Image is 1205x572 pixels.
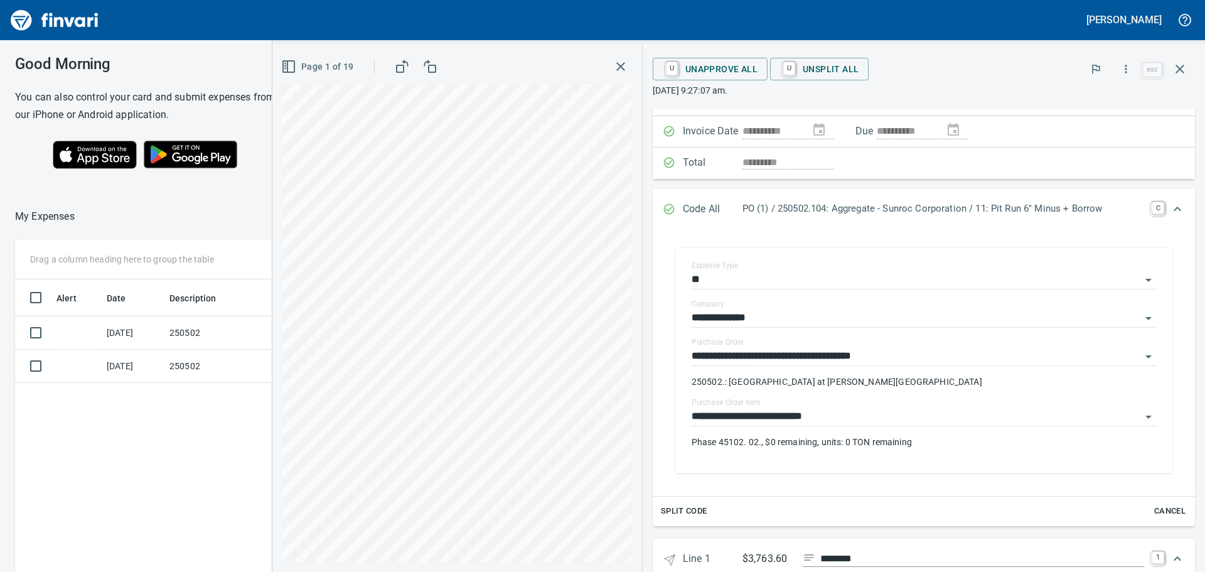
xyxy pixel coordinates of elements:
label: Purchase Order Item [692,399,760,406]
h5: [PERSON_NAME] [1086,13,1162,26]
button: UUnsplit All [770,58,869,80]
button: Open [1140,408,1157,426]
img: Finvari [8,5,102,35]
span: Close invoice [1140,54,1195,84]
button: Open [1140,271,1157,289]
button: Open [1140,310,1157,327]
a: U [666,62,678,75]
td: [DATE] [102,350,164,383]
span: Alert [56,291,77,306]
span: Unapprove All [663,58,758,80]
img: Download on the App Store [53,141,137,169]
a: C [1152,202,1164,214]
button: UUnapprove All [653,58,768,80]
a: esc [1143,63,1162,77]
h6: You can also control your card and submit expenses from our iPhone or Android application. [15,89,282,124]
span: Date [107,291,142,306]
p: My Expenses [15,209,75,224]
button: More [1112,55,1140,83]
td: 250502 [164,316,277,350]
p: PO (1) / 250502.104: Aggregate - Sunroc Corporation / 11: Pit Run 6" Minus + Borrow [742,202,1144,216]
p: Drag a column heading here to group the table [30,253,214,266]
span: Split Code [661,504,707,519]
p: Phase 45102. 02., $0 remaining, units: 0 TON remaining [692,436,1156,448]
p: Line 1 [683,551,742,569]
button: Flag [1082,55,1110,83]
button: [PERSON_NAME] [1083,10,1165,30]
button: Open [1140,348,1157,365]
td: 250502 [164,350,277,383]
img: Get it on Google Play [137,134,245,175]
p: $3,763.60 [742,551,793,567]
p: Code All [683,202,742,218]
label: Company [692,300,724,308]
span: Date [107,291,126,306]
nav: breadcrumb [15,209,75,224]
a: U [783,62,795,75]
a: 1 [1152,551,1164,564]
p: 250502.: [GEOGRAPHIC_DATA] at [PERSON_NAME][GEOGRAPHIC_DATA] [692,375,1156,388]
span: Description [169,291,217,306]
span: Description [169,291,233,306]
td: [DATE] [102,316,164,350]
button: Page 1 of 19 [279,55,359,78]
button: Cancel [1150,502,1190,521]
label: Expense Type [692,262,738,269]
div: Expand [653,189,1195,230]
span: Unsplit All [780,58,859,80]
span: Page 1 of 19 [284,59,354,75]
span: Cancel [1153,504,1187,519]
h3: Good Morning [15,55,282,73]
div: Expand [653,230,1195,526]
button: Split Code [658,502,710,521]
span: Alert [56,291,93,306]
label: Purchase Order [692,338,744,346]
p: [DATE] 9:27:07 am. [653,84,1195,97]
